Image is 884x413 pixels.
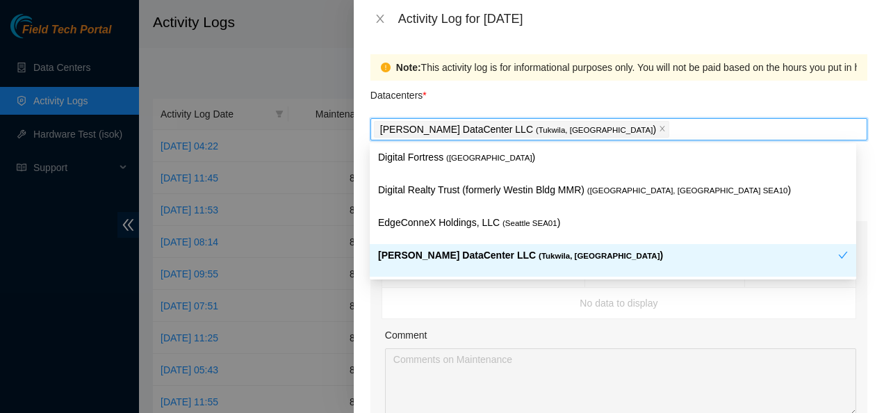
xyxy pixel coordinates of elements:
[398,11,867,26] div: Activity Log for [DATE]
[378,248,838,264] p: [PERSON_NAME] DataCenter LLC )
[446,154,532,162] span: ( [GEOGRAPHIC_DATA]
[502,219,557,227] span: ( Seattle SEA01
[380,122,656,138] p: [PERSON_NAME] DataCenter LLC )
[375,13,386,24] span: close
[381,63,391,72] span: exclamation-circle
[396,60,421,75] strong: Note:
[838,250,848,260] span: check
[659,125,666,133] span: close
[587,186,788,195] span: ( [GEOGRAPHIC_DATA], [GEOGRAPHIC_DATA] SEA10
[370,81,427,103] p: Datacenters
[385,327,427,343] label: Comment
[382,288,856,319] td: No data to display
[378,149,848,165] p: Digital Fortress )
[370,13,390,26] button: Close
[536,126,653,134] span: ( Tukwila, [GEOGRAPHIC_DATA]
[378,215,848,231] p: EdgeConneX Holdings, LLC )
[378,182,848,198] p: Digital Realty Trust (formerly Westin Bldg MMR) )
[539,252,660,260] span: ( Tukwila, [GEOGRAPHIC_DATA]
